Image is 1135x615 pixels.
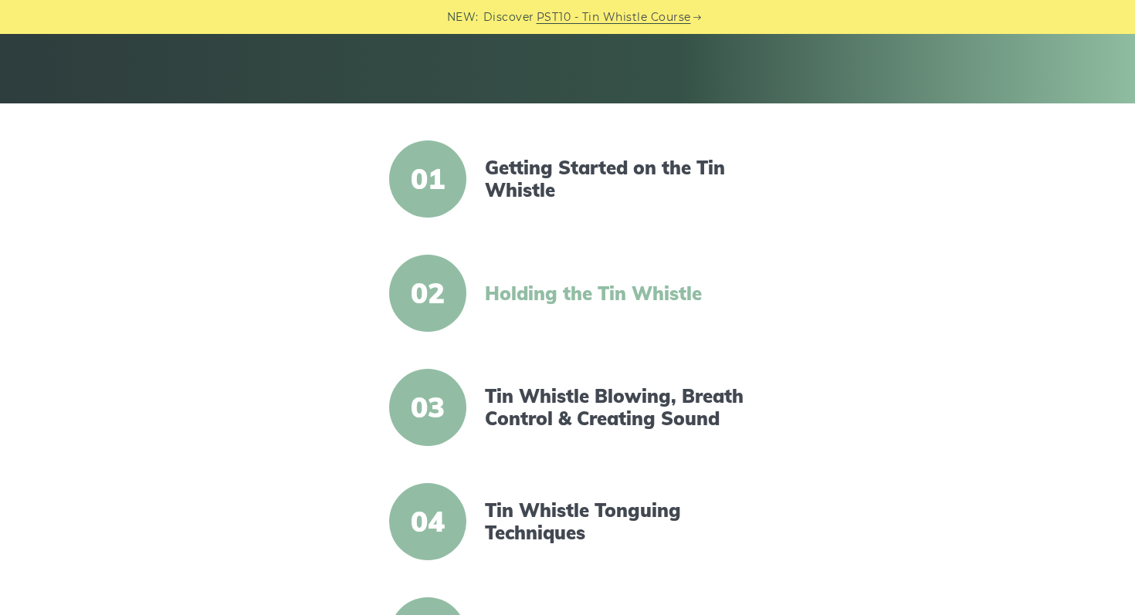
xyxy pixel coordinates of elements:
[389,140,466,218] span: 01
[537,8,691,26] a: PST10 - Tin Whistle Course
[447,8,479,26] span: NEW:
[485,157,750,201] a: Getting Started on the Tin Whistle
[485,385,750,430] a: Tin Whistle Blowing, Breath Control & Creating Sound
[483,8,534,26] span: Discover
[485,282,750,305] a: Holding the Tin Whistle
[485,499,750,544] a: Tin Whistle Tonguing Techniques
[389,255,466,332] span: 02
[389,369,466,446] span: 03
[389,483,466,560] span: 04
